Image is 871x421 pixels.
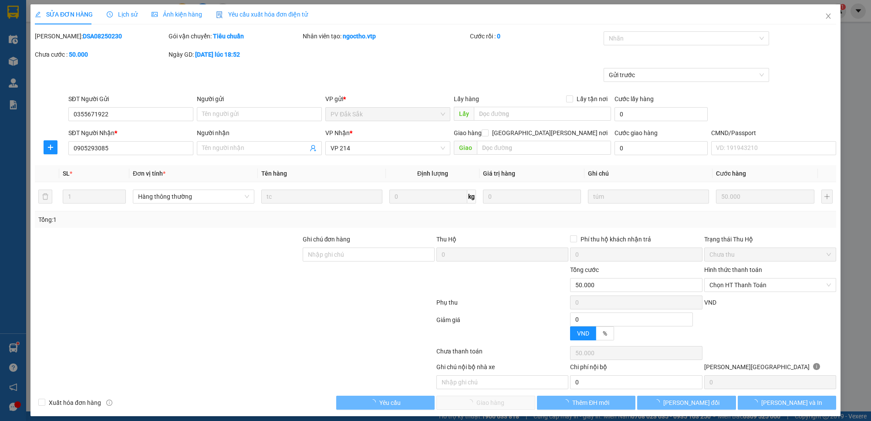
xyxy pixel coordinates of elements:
[454,129,482,136] span: Giao hàng
[588,190,709,204] input: Ghi Chú
[436,396,535,410] button: Giao hàng
[454,95,479,102] span: Lấy hàng
[654,399,663,405] span: loading
[572,398,609,407] span: Thêm ĐH mới
[107,11,138,18] span: Lịch sử
[436,236,456,243] span: Thu Hộ
[336,396,435,410] button: Yêu cầu
[570,266,599,273] span: Tổng cước
[152,11,158,17] span: picture
[584,165,713,182] th: Ghi chú
[821,190,833,204] button: plus
[169,31,300,41] div: Gói vận chuyển:
[45,398,105,407] span: Xuất hóa đơn hàng
[614,129,658,136] label: Cước giao hàng
[563,399,572,405] span: loading
[310,145,317,152] span: user-add
[825,13,832,20] span: close
[436,375,568,389] input: Nhập ghi chú
[609,68,764,81] span: Gửi trước
[417,170,448,177] span: Định lượng
[107,11,113,17] span: clock-circle
[483,170,515,177] span: Giá trị hàng
[474,107,611,121] input: Dọc đường
[197,94,322,104] div: Người gửi
[704,299,716,306] span: VND
[738,396,837,410] button: [PERSON_NAME] và In
[570,362,702,375] div: Chi phí nội bộ
[537,396,636,410] button: Thêm ĐH mới
[573,94,611,104] span: Lấy tận nơi
[68,128,193,138] div: SĐT Người Nhận
[614,141,707,155] input: Cước giao hàng
[577,330,589,337] span: VND
[709,248,831,261] span: Chưa thu
[44,140,57,154] button: plus
[435,298,569,313] div: Phụ thu
[454,141,477,155] span: Giao
[331,108,445,121] span: PV Đắk Sắk
[197,128,322,138] div: Người nhận
[138,190,249,203] span: Hàng thông thường
[637,396,736,410] button: [PERSON_NAME] đổi
[761,398,822,407] span: [PERSON_NAME] và In
[497,33,500,40] b: 0
[38,215,336,224] div: Tổng: 1
[489,128,611,138] span: [GEOGRAPHIC_DATA][PERSON_NAME] nơi
[614,95,654,102] label: Cước lấy hàng
[169,50,300,59] div: Ngày GD:
[704,362,836,375] div: [PERSON_NAME][GEOGRAPHIC_DATA]
[35,11,93,18] span: SỬA ĐƠN HÀNG
[454,107,474,121] span: Lấy
[35,31,167,41] div: [PERSON_NAME]:
[216,11,308,18] span: Yêu cầu xuất hóa đơn điện tử
[752,399,761,405] span: loading
[343,33,376,40] b: ngoctho.vtp
[435,346,569,362] div: Chưa thanh toán
[370,399,379,405] span: loading
[716,190,814,204] input: 0
[63,170,70,177] span: SL
[152,11,202,18] span: Ảnh kiện hàng
[303,236,351,243] label: Ghi chú đơn hàng
[331,142,445,155] span: VP 214
[470,31,602,41] div: Cước rồi :
[379,398,401,407] span: Yêu cầu
[614,107,707,121] input: Cước lấy hàng
[467,190,476,204] span: kg
[38,190,52,204] button: delete
[261,170,287,177] span: Tên hàng
[68,94,193,104] div: SĐT Người Gửi
[477,141,611,155] input: Dọc đường
[716,170,746,177] span: Cước hàng
[83,33,122,40] b: DSA08250230
[704,234,836,244] div: Trạng thái Thu Hộ
[261,190,383,204] input: VD: Bàn, Ghế
[711,128,836,138] div: CMND/Passport
[483,190,581,204] input: 0
[303,248,435,261] input: Ghi chú đơn hàng
[35,50,167,59] div: Chưa cước :
[325,94,450,104] div: VP gửi
[69,51,88,58] b: 50.000
[435,315,569,344] div: Giảm giá
[577,234,655,244] span: Phí thu hộ khách nhận trả
[325,129,350,136] span: VP Nhận
[303,31,468,41] div: Nhân viên tạo:
[663,398,719,407] span: [PERSON_NAME] đổi
[216,11,223,18] img: icon
[195,51,240,58] b: [DATE] lúc 18:52
[813,363,820,370] span: info-circle
[816,4,841,29] button: Close
[603,330,607,337] span: %
[35,11,41,17] span: edit
[704,266,762,273] label: Hình thức thanh toán
[106,400,112,406] span: info-circle
[44,144,57,151] span: plus
[436,362,568,375] div: Ghi chú nội bộ nhà xe
[133,170,165,177] span: Đơn vị tính
[213,33,244,40] b: Tiêu chuẩn
[709,278,831,292] span: Chọn HT Thanh Toán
